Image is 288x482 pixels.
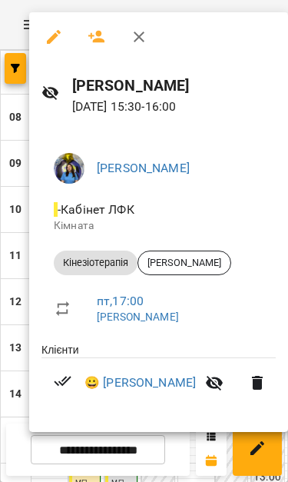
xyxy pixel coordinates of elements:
[54,153,84,184] img: d1dec607e7f372b62d1bb04098aa4c64.jpeg
[72,74,276,98] h6: [PERSON_NAME]
[54,202,137,217] span: - Кабінет ЛФК
[54,372,72,391] svg: Візит сплачено
[97,161,190,175] a: [PERSON_NAME]
[97,311,179,323] a: [PERSON_NAME]
[54,256,137,270] span: Кінезіотерапія
[137,251,231,275] div: [PERSON_NAME]
[54,218,263,234] p: Кімната
[138,256,230,270] span: [PERSON_NAME]
[97,294,144,308] a: пт , 17:00
[84,374,196,392] a: 😀 [PERSON_NAME]
[72,98,276,116] p: [DATE] 15:30 - 16:00
[41,342,276,414] ul: Клієнти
